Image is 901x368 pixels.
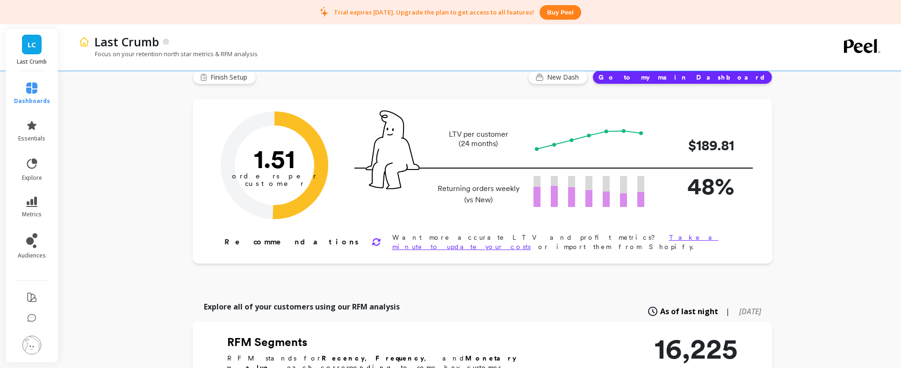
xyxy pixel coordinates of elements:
span: As of last night [660,306,718,317]
span: New Dash [547,73,582,82]
b: Frequency [375,354,424,362]
p: Last Crumb [94,34,159,50]
button: Go to my main Dashboard [592,70,772,84]
span: metrics [22,211,42,218]
b: Recency [322,354,365,362]
span: [DATE] [739,306,761,316]
img: profile picture [22,336,41,354]
button: New Dash [528,70,588,84]
button: Finish Setup [193,70,256,84]
p: LTV per customer (24 months) [435,130,522,148]
p: 16,225 [655,335,738,363]
p: Explore all of your customers using our RFM analysis [204,301,400,312]
p: 48% [659,169,734,204]
span: Finish Setup [210,73,250,82]
button: Buy peel [540,5,581,20]
tspan: orders per [232,172,317,180]
p: Last Crumb [15,58,49,66]
p: Want more accurate LTV and profit metrics? or import them from Shopify. [392,233,742,251]
img: pal seatted on line [366,110,419,189]
p: $189.81 [659,135,734,156]
img: header icon [79,36,90,47]
span: LC [28,39,36,50]
p: Trial expires [DATE]. Upgrade the plan to get access to all features! [334,8,534,16]
p: Focus on your retention north star metrics & RFM analysis [79,50,258,58]
p: Returning orders weekly (vs New) [435,183,522,206]
h2: RFM Segments [227,335,545,350]
p: Recommendations [224,236,360,248]
text: 1.51 [254,143,295,174]
span: | [726,306,730,317]
span: essentials [18,135,45,142]
span: dashboards [14,97,50,105]
span: explore [22,174,42,182]
span: audiences [18,252,46,259]
tspan: customer [245,179,304,188]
